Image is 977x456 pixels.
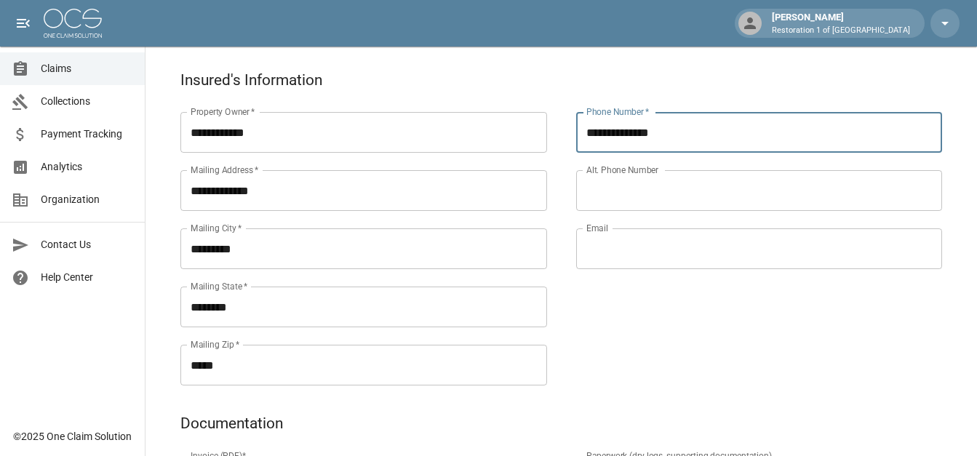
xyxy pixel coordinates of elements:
[13,429,132,444] div: © 2025 One Claim Solution
[41,94,133,109] span: Collections
[191,105,255,118] label: Property Owner
[191,280,247,292] label: Mailing State
[41,192,133,207] span: Organization
[772,25,910,37] p: Restoration 1 of [GEOGRAPHIC_DATA]
[191,338,240,351] label: Mailing Zip
[766,10,916,36] div: [PERSON_NAME]
[586,105,649,118] label: Phone Number
[191,222,242,234] label: Mailing City
[9,9,38,38] button: open drawer
[41,237,133,252] span: Contact Us
[586,222,608,234] label: Email
[191,164,258,176] label: Mailing Address
[41,61,133,76] span: Claims
[41,127,133,142] span: Payment Tracking
[586,164,658,176] label: Alt. Phone Number
[41,159,133,175] span: Analytics
[44,9,102,38] img: ocs-logo-white-transparent.png
[41,270,133,285] span: Help Center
